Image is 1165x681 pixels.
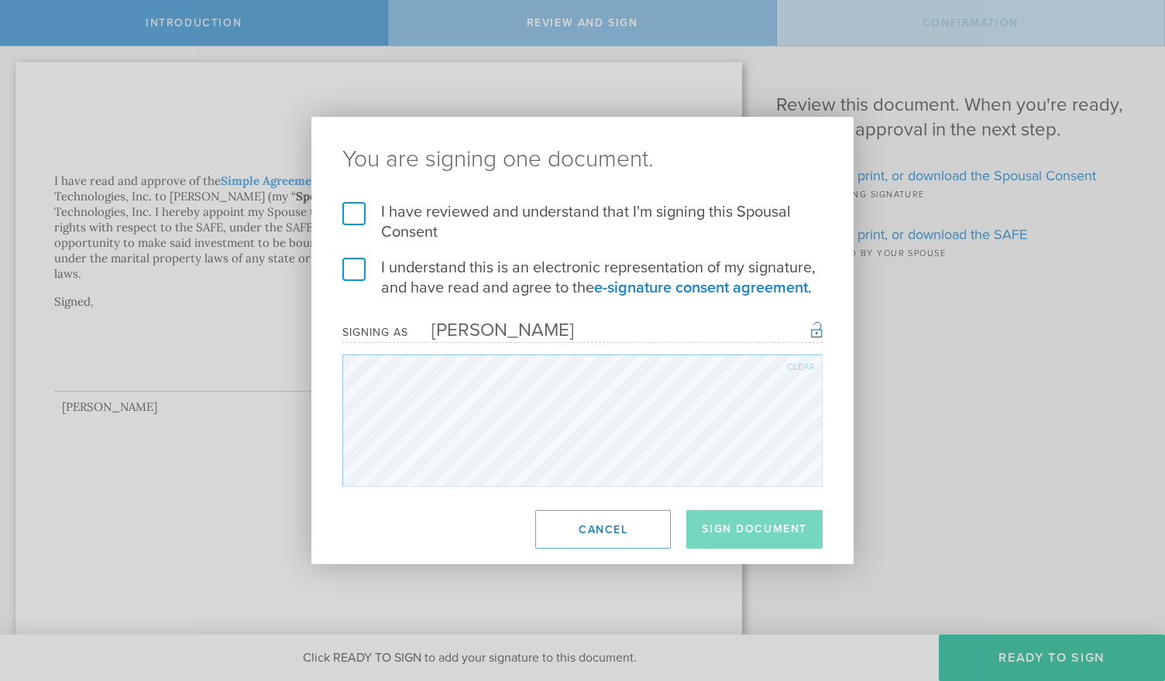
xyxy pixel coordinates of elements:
[342,258,823,298] label: I understand this is an electronic representation of my signature, and have read and agree to the .
[342,148,823,171] ng-pluralize: You are signing one document.
[594,279,808,297] a: e-signature consent agreement
[342,326,408,339] div: Signing as
[342,202,823,242] label: I have reviewed and understand that I'm signing this Spousal Consent
[686,510,823,549] button: Sign Document
[408,319,574,341] div: [PERSON_NAME]
[535,510,671,549] button: Cancel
